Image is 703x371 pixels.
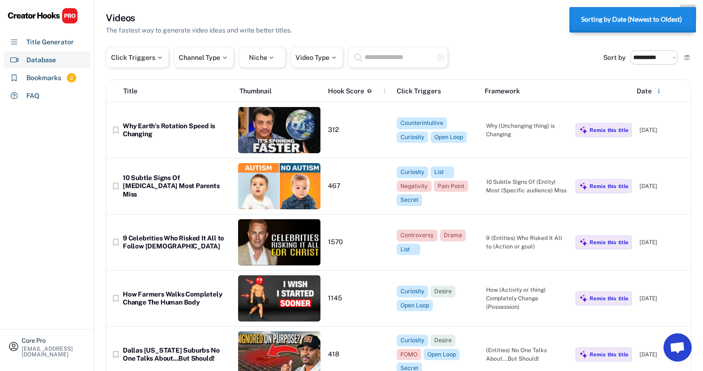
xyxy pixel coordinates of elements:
div: Open Loop [400,302,429,310]
div: Core Pro [22,338,86,344]
img: thumbnail%20%2873%29.jpg [238,275,320,322]
img: thumbnail%20%2862%29.jpg [238,107,320,153]
img: thumbnail%20%2869%29.jpg [238,219,320,265]
div: Desire [434,288,452,296]
img: MagicMajor%20%28Purple%29.svg [579,182,588,190]
div: Remix this title [590,351,628,358]
div: 9 (Entities) Who Risked It All to (Action or goal) [486,234,568,251]
div: Click Triggers [397,86,477,96]
div: Sort by [603,54,626,61]
img: thumbnail%20%2872%29.jpg [238,163,320,209]
div: Curiosity [400,133,424,141]
div: Why (Unchanging thing) is Changing [486,122,568,139]
img: MagicMajor%20%28Purple%29.svg [579,294,588,303]
div: List [434,168,450,176]
div: Database [26,55,56,65]
a: Відкритий чат [663,333,692,362]
div: Curiosity [400,337,424,345]
div: Open Loop [434,133,463,141]
div: Curiosity [400,168,424,176]
div: Video Type [296,54,338,61]
button: bookmark_border [111,238,120,247]
div: [EMAIL_ADDRESS][DOMAIN_NAME] [22,346,86,357]
div: Why Earth’s Rotation Speed is Changing [123,122,231,139]
div: Niche [249,54,276,61]
div: The fastest way to generate video ideas and write better titles. [106,25,292,35]
div: 2 [67,74,76,82]
button: highlight_remove [437,53,445,62]
div: Remix this title [590,127,628,133]
div: 1145 [328,294,389,303]
div: Secret [400,196,418,204]
div: Thumbnail [240,86,320,96]
div: Curiosity [400,288,424,296]
img: MagicMajor%20%28Purple%29.svg [579,350,588,359]
div: Pain Point [438,182,464,190]
div: How Farmers Walks Completely Change The Human Body [123,290,231,307]
button: bookmark_border [111,350,120,359]
div: Dallas [US_STATE] Suburbs No One Talks About...But Should! [123,346,231,363]
div: Channel Type [179,54,229,61]
div: FOMO [400,351,417,359]
div: Open Loop [427,351,456,359]
div: Remix this title [590,239,628,246]
div: [DATE] [639,126,687,134]
div: 9 Celebrities Who Risked It All to Follow [DEMOGRAPHIC_DATA] [123,234,231,251]
div: Desire [434,337,452,345]
div: Counterintuitive [400,119,443,127]
div: [DATE] [639,294,687,303]
strong: Sorting by Date (Newest to Oldest) [581,16,682,23]
div: FAQ [26,91,40,101]
div: (Entities) No One Talks About...But Should! [486,346,568,363]
button: bookmark_border [111,125,120,135]
div: Remix this title [590,183,628,190]
div: [DATE] [639,238,687,247]
img: CHPRO%20Logo.svg [8,8,78,24]
div: How (Activity or thing) Completely Change (Possession) [486,286,568,311]
div: Remix this title [590,295,628,302]
h3: Videos [106,11,135,25]
div: 312 [328,126,389,134]
div: Framework [485,86,565,96]
img: MagicMajor%20%28Purple%29.svg [579,238,588,247]
div: List [400,246,416,254]
button: bookmark_border [111,181,120,191]
div: Drama [444,231,462,239]
div: Hook Score [328,86,364,96]
button: bookmark_border [111,294,120,303]
div: [DATE] [639,350,687,359]
div: 418 [328,350,389,359]
div: 1570 [328,238,389,247]
div: Title Generator [26,37,74,47]
div: Controversy [400,231,434,239]
div: [DATE] [639,182,687,190]
div: Date [637,86,652,96]
div: Bookmarks [26,73,61,83]
div: Title [123,86,137,96]
div: Negativity [400,182,428,190]
div: Click Triggers [111,54,164,61]
img: MagicMajor%20%28Purple%29.svg [579,126,588,134]
div: 10 Subtle Signs Of [MEDICAL_DATA] Most Parents Miss [123,174,231,199]
div: 10 Subtle Signs Of (Entity) Most (Specific audience) Miss [486,178,568,195]
div: 467 [328,182,389,190]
